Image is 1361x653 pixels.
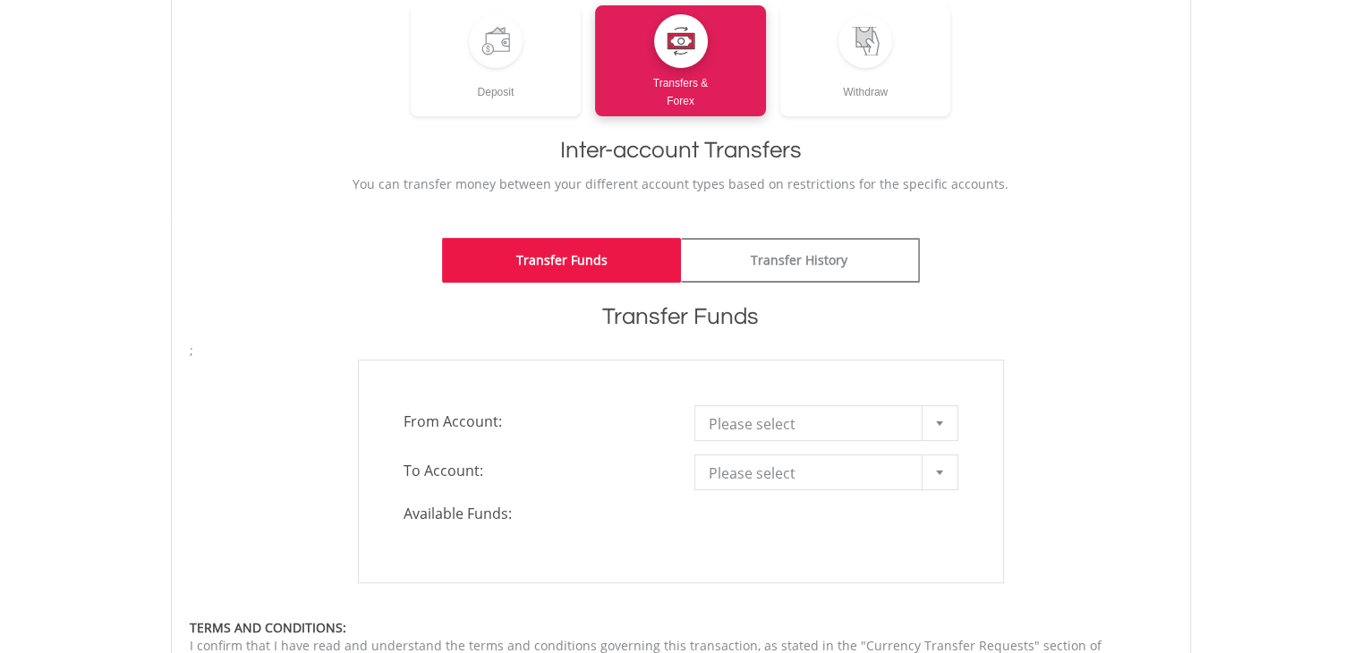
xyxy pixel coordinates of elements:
[411,5,582,116] a: Deposit
[709,455,917,491] span: Please select
[190,134,1172,166] h1: Inter-account Transfers
[780,68,951,101] div: Withdraw
[190,175,1172,193] p: You can transfer money between your different account types based on restrictions for the specifi...
[390,405,681,437] span: From Account:
[595,5,766,116] a: Transfers &Forex
[442,238,681,283] a: Transfer Funds
[390,454,681,487] span: To Account:
[190,619,1172,637] div: TERMS AND CONDITIONS:
[595,68,766,110] div: Transfers & Forex
[780,5,951,116] a: Withdraw
[709,406,917,442] span: Please select
[390,504,681,524] span: Available Funds:
[190,301,1172,333] h1: Transfer Funds
[411,68,582,101] div: Deposit
[681,238,920,283] a: Transfer History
